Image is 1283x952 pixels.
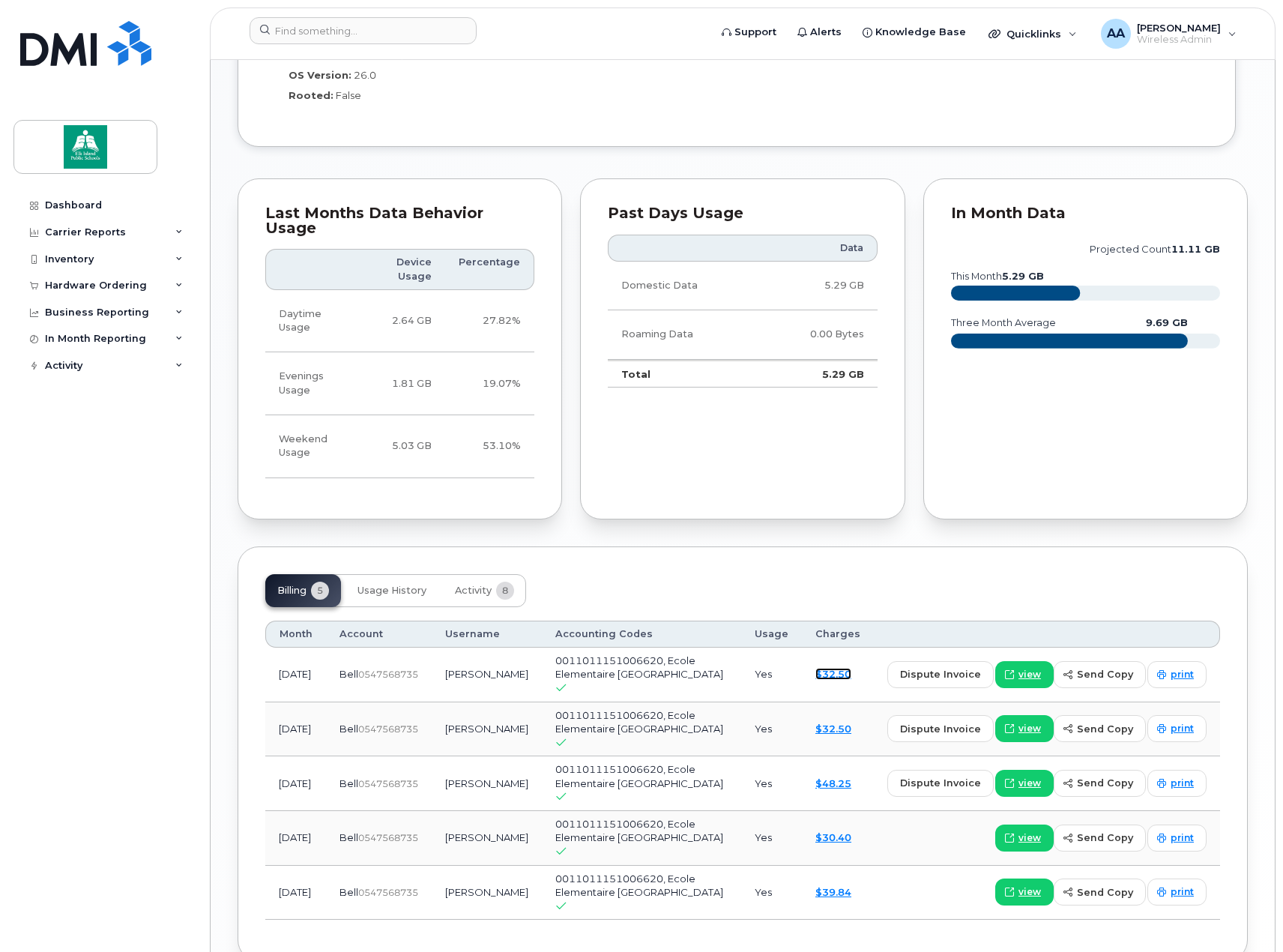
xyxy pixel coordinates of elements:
[1018,831,1041,845] span: view
[339,777,358,789] span: Bell
[759,235,878,262] th: Data
[555,654,723,681] span: 0011011151006620, Ecole Elementaire [GEOGRAPHIC_DATA]
[1147,661,1207,688] a: print
[995,715,1054,742] a: view
[339,723,358,735] span: Bell
[265,352,534,415] tr: Weekdays from 6:00pm to 8:00am
[265,290,361,353] td: Daytime Usage
[354,69,376,81] span: 26.0
[445,249,534,290] th: Percentage
[265,648,326,702] td: [DATE]
[900,667,981,681] span: dispute invoice
[496,582,514,600] span: 8
[1171,831,1194,845] span: print
[445,290,534,353] td: 27.82%
[1147,770,1207,797] a: print
[815,831,851,843] a: $30.40
[1077,776,1133,790] span: send copy
[1018,777,1041,790] span: view
[1171,668,1194,681] span: print
[995,879,1054,906] a: view
[1171,722,1194,735] span: print
[265,621,326,648] th: Month
[1107,25,1125,43] span: AA
[289,68,351,82] label: OS Version:
[1054,661,1146,688] button: send copy
[608,206,877,221] div: Past Days Usage
[339,831,358,843] span: Bell
[339,668,358,680] span: Bell
[432,756,542,811] td: [PERSON_NAME]
[741,756,802,811] td: Yes
[887,715,994,742] button: dispute invoice
[1077,885,1133,900] span: send copy
[265,415,534,478] tr: Friday from 6:00pm to Monday 8:00am
[265,415,361,478] td: Weekend Usage
[265,811,326,866] td: [DATE]
[995,661,1054,688] a: view
[339,886,358,898] span: Bell
[432,866,542,921] td: [PERSON_NAME]
[900,722,981,736] span: dispute invoice
[361,415,445,478] td: 5.03 GB
[950,317,1056,328] text: three month average
[250,17,477,44] input: Find something...
[759,262,878,310] td: 5.29 GB
[310,49,327,61] span: iOS
[432,702,542,757] td: [PERSON_NAME]
[1171,244,1220,255] tspan: 11.11 GB
[1054,770,1146,797] button: send copy
[1147,879,1207,906] a: print
[608,360,759,388] td: Total
[358,778,418,789] span: 0547568735
[1147,715,1207,742] a: print
[802,621,874,648] th: Charges
[445,415,534,478] td: 53.10%
[445,352,534,415] td: 19.07%
[759,310,878,359] td: 0.00 Bytes
[815,668,851,680] a: $32.50
[741,648,802,702] td: Yes
[1002,271,1044,282] tspan: 5.29 GB
[361,249,445,290] th: Device Usage
[361,290,445,353] td: 2.64 GB
[900,776,981,790] span: dispute invoice
[1077,667,1133,681] span: send copy
[361,352,445,415] td: 1.81 GB
[357,585,426,597] span: Usage History
[1077,831,1133,845] span: send copy
[810,25,842,40] span: Alerts
[950,271,1044,282] text: this month
[358,669,418,680] span: 0547568735
[265,206,534,235] div: Last Months Data Behavior Usage
[1146,317,1188,328] text: 9.69 GB
[358,887,418,898] span: 0547568735
[759,360,878,388] td: 5.29 GB
[1006,28,1061,40] span: Quicklinks
[1054,879,1146,906] button: send copy
[358,723,418,735] span: 0547568735
[326,621,432,648] th: Account
[1137,34,1221,46] span: Wireless Admin
[265,352,361,415] td: Evenings Usage
[741,702,802,757] td: Yes
[555,709,723,735] span: 0011011151006620, Ecole Elementaire [GEOGRAPHIC_DATA]
[1090,19,1247,49] div: Alyssa Alvarado
[265,702,326,757] td: [DATE]
[995,825,1054,852] a: view
[1054,715,1146,742] button: send copy
[265,756,326,811] td: [DATE]
[978,19,1087,49] div: Quicklinks
[887,661,994,688] button: dispute invoice
[995,770,1054,797] a: view
[815,777,851,789] a: $48.25
[608,310,759,359] td: Roaming Data
[1077,722,1133,736] span: send copy
[555,763,723,789] span: 0011011151006620, Ecole Elementaire [GEOGRAPHIC_DATA]
[741,866,802,921] td: Yes
[289,88,333,103] label: Rooted:
[1171,777,1194,790] span: print
[1018,885,1041,899] span: view
[555,818,723,844] span: 0011011151006620, Ecole Elementaire [GEOGRAPHIC_DATA]
[1137,22,1221,34] span: [PERSON_NAME]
